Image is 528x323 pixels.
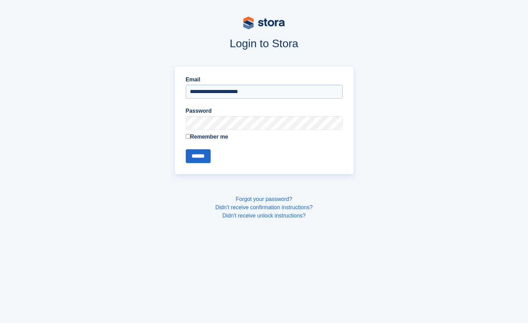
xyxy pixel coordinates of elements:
[236,196,292,202] a: Forgot your password?
[243,17,285,29] img: stora-logo-53a41332b3708ae10de48c4981b4e9114cc0af31d8433b30ea865607fb682f29.svg
[186,133,343,141] label: Remember me
[215,204,313,210] a: Didn't receive confirmation instructions?
[222,213,305,219] a: Didn't receive unlock instructions?
[186,75,343,84] label: Email
[186,134,190,139] input: Remember me
[43,37,485,50] h1: Login to Stora
[186,107,343,115] label: Password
